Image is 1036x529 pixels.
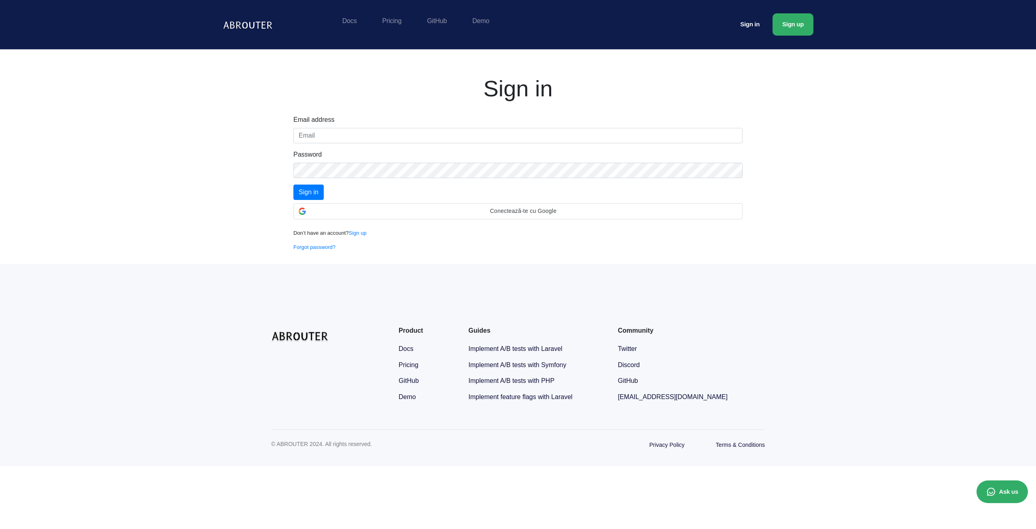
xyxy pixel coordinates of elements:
a: Implement feature flags with Laravel [469,393,573,400]
a: Sign up [773,13,813,36]
a: Forgot password? [293,244,335,250]
a: [EMAIL_ADDRESS][DOMAIN_NAME] [618,393,728,400]
div: © ABROUTER 2024. All rights reserved. [271,440,372,456]
a: GitHub [423,13,451,28]
a: Implement A/B tests with PHP [469,377,555,384]
p: Don’t have an account? [293,229,743,237]
a: Twitter [618,345,637,352]
span: Conectează-te cu Google [309,207,737,215]
a: logo [271,326,331,409]
a: Terms & Conditions [716,442,765,448]
img: Logo [223,16,275,32]
a: Demo [399,393,416,400]
a: Demo [468,13,493,28]
a: Pricing [378,13,406,28]
div: Product [399,326,461,336]
a: GitHub [618,377,638,384]
input: Email [293,128,743,143]
button: Ask us [977,480,1028,503]
a: Sign up [349,230,367,236]
a: Implement A/B tests with Symfony [469,361,567,368]
a: Implement A/B tests with Laravel [469,345,563,352]
a: Discord [618,361,640,368]
a: Pricing [399,361,418,368]
img: logo [271,326,331,344]
div: Guides [469,326,610,336]
a: Docs [338,13,361,28]
div: Conectează-te cu Google [293,203,743,219]
a: Sign in [730,15,769,34]
a: GitHub [399,377,419,384]
a: Docs [399,345,413,352]
label: Password [293,150,322,159]
div: Community [618,326,765,336]
h1: Sign in [13,75,1023,102]
a: Privacy Policy [649,442,684,448]
label: Email address [293,115,334,125]
input: Sign in [293,185,324,200]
